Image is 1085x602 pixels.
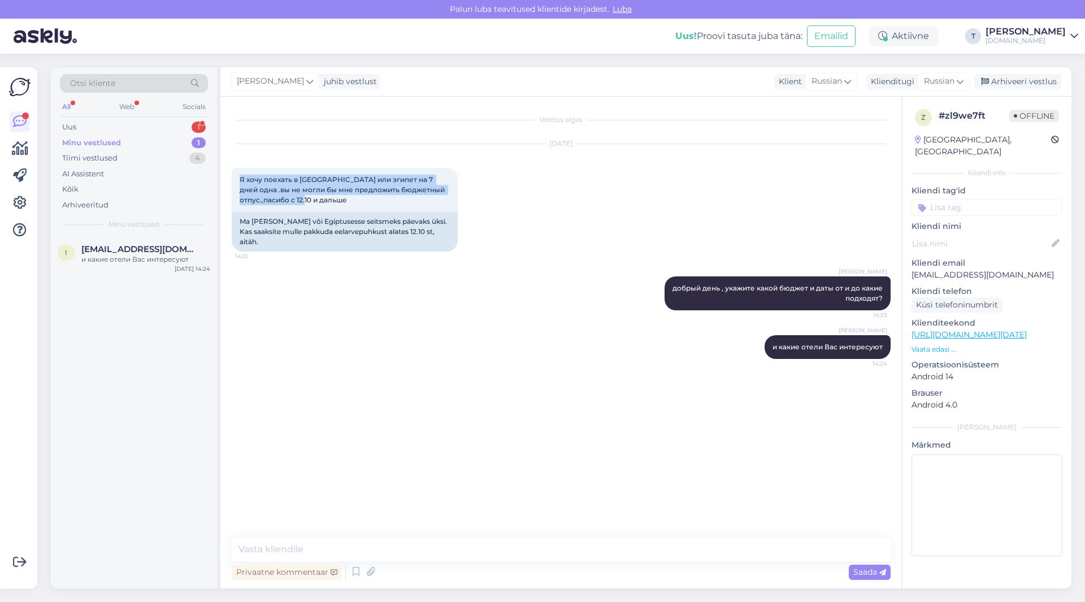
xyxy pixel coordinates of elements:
div: и какие отели Вас интересуют [81,254,210,265]
div: Vestlus algas [232,115,891,125]
div: [DOMAIN_NAME] [986,36,1066,45]
div: [GEOGRAPHIC_DATA], [GEOGRAPHIC_DATA] [915,134,1051,158]
p: Android 14 [912,371,1062,383]
span: [PERSON_NAME] [839,326,887,335]
p: Brauser [912,387,1062,399]
div: Privaatne kommentaar [232,565,342,580]
span: 14:12 [235,252,277,261]
span: Russian [811,75,842,88]
span: I [65,248,67,257]
span: Irinakrehhova@gmail.com [81,244,199,254]
div: [PERSON_NAME] [986,27,1066,36]
div: Arhiveeritud [62,200,108,211]
p: Kliendi email [912,257,1062,269]
div: 1 [192,137,206,149]
div: Klient [774,76,802,88]
span: Offline [1009,110,1059,122]
div: AI Assistent [62,168,104,180]
div: Web [117,99,137,114]
p: Android 4.0 [912,399,1062,411]
p: Klienditeekond [912,317,1062,329]
p: Kliendi nimi [912,220,1062,232]
div: All [60,99,73,114]
div: Tiimi vestlused [62,153,118,164]
input: Lisa tag [912,199,1062,216]
div: [DATE] 14:24 [175,265,210,273]
input: Lisa nimi [912,237,1049,250]
p: Märkmed [912,439,1062,451]
span: и какие отели Вас интересуют [772,343,883,351]
div: juhib vestlust [319,76,377,88]
b: Uus! [675,31,697,41]
p: Kliendi telefon [912,285,1062,297]
button: Emailid [807,25,856,47]
span: 14:23 [845,311,887,319]
div: Kõik [62,184,79,195]
span: z [921,113,926,122]
span: 14:24 [845,360,887,368]
p: Vaata edasi ... [912,344,1062,354]
div: [PERSON_NAME] [912,422,1062,432]
span: Я хочу поехать в [GEOGRAPHIC_DATA] или эгипет на 7 дней одна .вы не могли бы мне предложить бюдже... [240,175,446,204]
span: добрый день , укажите какой бюджет и даты от и до какие подходят? [672,284,884,302]
div: # zl9we7ft [939,109,1009,123]
div: Uus [62,122,76,133]
div: Minu vestlused [62,137,121,149]
p: Operatsioonisüsteem [912,359,1062,371]
div: Proovi tasuta juba täna: [675,29,802,43]
div: Ma [PERSON_NAME] või Egiptusesse seitsmeks päevaks üksi. Kas saaksite mulle pakkuda eelarvepuhkus... [232,212,458,252]
div: 4 [189,153,206,164]
span: Russian [924,75,954,88]
a: [PERSON_NAME][DOMAIN_NAME] [986,27,1078,45]
span: [PERSON_NAME] [839,267,887,276]
span: Otsi kliente [70,77,115,89]
div: Küsi telefoninumbrit [912,297,1002,313]
p: [EMAIL_ADDRESS][DOMAIN_NAME] [912,269,1062,281]
div: Klienditugi [866,76,914,88]
span: [PERSON_NAME] [237,75,304,88]
a: [URL][DOMAIN_NAME][DATE] [912,330,1027,340]
span: Saada [853,567,886,577]
div: T [965,28,981,44]
img: Askly Logo [9,76,31,98]
div: Socials [180,99,208,114]
span: Minu vestlused [108,219,159,229]
div: 1 [192,122,206,133]
div: Arhiveeri vestlus [974,74,1061,89]
div: Aktiivne [869,26,938,46]
span: Luba [609,4,635,14]
p: Kliendi tag'id [912,185,1062,197]
div: [DATE] [232,138,891,149]
div: Kliendi info [912,168,1062,178]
